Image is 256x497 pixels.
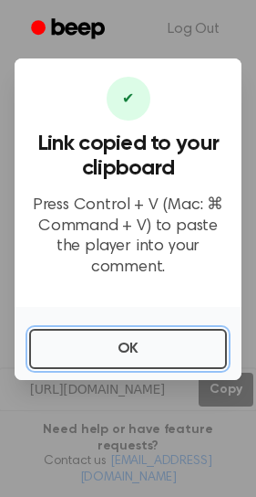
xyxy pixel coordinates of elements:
[107,77,150,121] div: ✔
[29,132,227,181] h3: Link copied to your clipboard
[149,7,238,51] a: Log Out
[18,12,121,48] a: Beep
[29,329,227,369] button: OK
[29,196,227,278] p: Press Control + V (Mac: ⌘ Command + V) to paste the player into your comment.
